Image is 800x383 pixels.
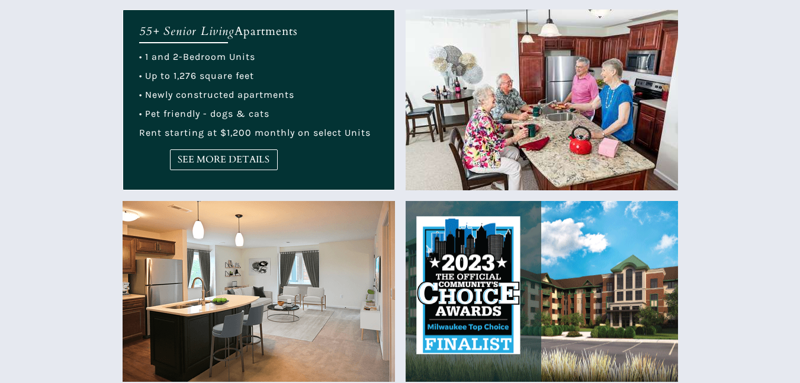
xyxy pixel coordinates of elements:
[234,23,298,39] span: Apartments
[170,149,278,170] a: SEE MORE DETAILS
[139,89,294,100] span: • Newly constructed apartments
[139,127,371,138] span: Rent starting at $1,200 monthly on select Units
[139,51,255,62] span: • 1 and 2-Bedroom Units
[139,70,254,81] span: • Up to 1,276 square feet
[139,23,234,39] em: 55+ Senior Living
[139,108,269,119] span: • Pet friendly - dogs & cats
[171,154,277,165] span: SEE MORE DETAILS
